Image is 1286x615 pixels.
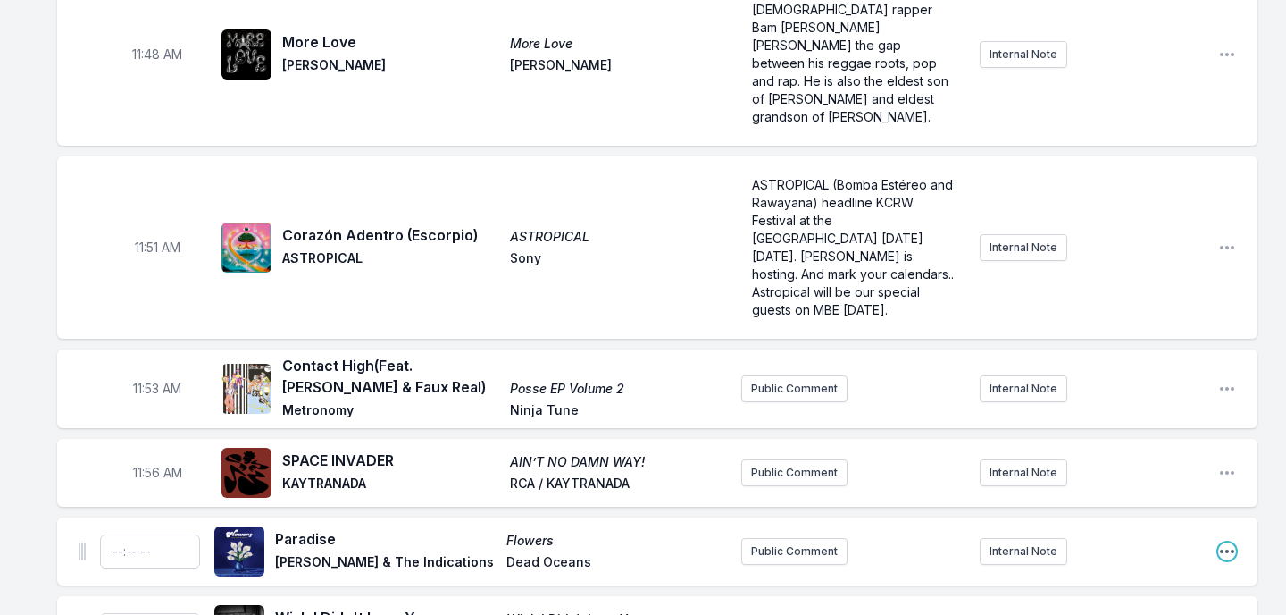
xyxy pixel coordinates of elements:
[282,56,499,78] span: [PERSON_NAME]
[133,464,182,482] span: Timestamp
[1218,464,1236,482] button: Open playlist item options
[133,380,181,398] span: Timestamp
[135,239,180,257] span: Timestamp
[1218,380,1236,398] button: Open playlist item options
[221,364,271,414] img: Posse EP Volume 2
[510,228,727,246] span: ASTROPICAL
[980,234,1067,261] button: Internal Note
[980,538,1067,565] button: Internal Note
[506,553,727,575] span: Dead Oceans
[510,453,727,471] span: AIN’T NO DAMN WAY!
[282,475,499,496] span: KAYTRANADA
[282,450,499,471] span: SPACE INVADER
[275,553,496,575] span: [PERSON_NAME] & The Indications
[741,538,848,565] button: Public Comment
[132,46,182,63] span: Timestamp
[282,224,499,246] span: Corazón Adentro (Escorpio)
[282,31,499,53] span: More Love
[510,56,727,78] span: [PERSON_NAME]
[221,223,271,273] img: ASTROPICAL
[510,35,727,53] span: More Love
[980,41,1067,68] button: Internal Note
[741,375,848,402] button: Public Comment
[282,401,499,423] span: Metronomy
[510,380,727,398] span: Posse EP Volume 2
[510,401,727,423] span: Ninja Tune
[510,475,727,496] span: RCA / KAYTRANADA
[275,528,496,550] span: Paradise
[221,448,271,498] img: AIN’T NO DAMN WAY!
[980,459,1067,486] button: Internal Note
[1218,46,1236,63] button: Open playlist item options
[741,459,848,486] button: Public Comment
[282,249,499,271] span: ASTROPICAL
[282,355,499,398] span: Contact High (Feat. [PERSON_NAME] & Faux Real)
[510,249,727,271] span: Sony
[506,532,727,550] span: Flowers
[79,543,86,560] img: Drag Handle
[214,527,264,577] img: Flowers
[100,535,200,569] input: Timestamp
[980,375,1067,402] button: Internal Note
[221,29,271,80] img: More Love
[752,177,957,317] span: ASTROPICAL (Bomba Estéreo and Rawayana) headline KCRW Festival at the [GEOGRAPHIC_DATA] [DATE][DA...
[1218,543,1236,560] button: Open playlist item options
[1218,239,1236,257] button: Open playlist item options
